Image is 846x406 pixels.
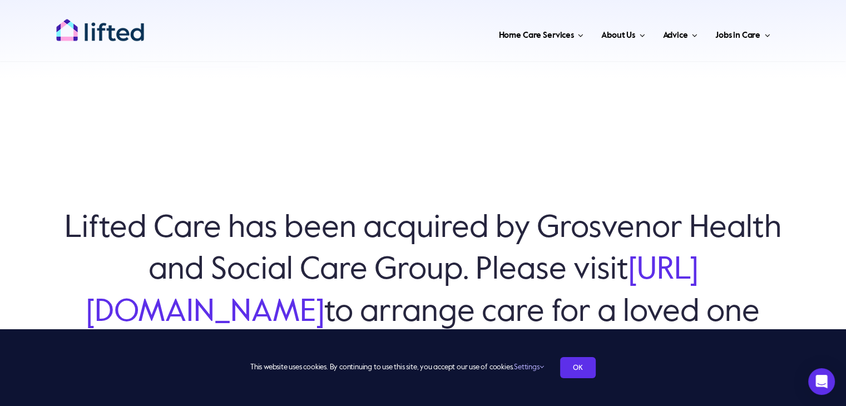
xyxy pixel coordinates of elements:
a: Settings [514,364,543,371]
a: [URL][DOMAIN_NAME] [86,255,698,328]
a: Jobs in Care [712,17,774,50]
a: Home Care Services [496,17,587,50]
a: About Us [598,17,648,50]
h6: Lifted Care has been acquired by Grosvenor Health and Social Care Group. Please visit to arrange ... [56,208,790,333]
span: About Us [601,27,635,44]
a: OK [560,357,596,378]
span: This website uses cookies. By continuing to use this site, you accept our use of cookies. [250,359,543,377]
div: Open Intercom Messenger [808,368,835,395]
a: lifted-logo [56,18,145,29]
a: Advice [659,17,700,50]
span: Home Care Services [499,27,574,44]
span: Advice [662,27,687,44]
nav: Main Menu [181,17,774,50]
span: Jobs in Care [715,27,760,44]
